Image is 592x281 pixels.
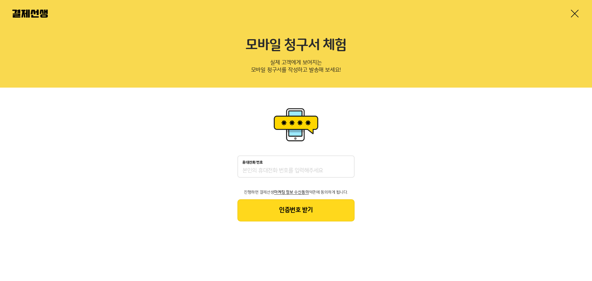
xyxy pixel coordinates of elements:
[12,37,580,54] h2: 모바일 청구서 체험
[237,190,355,194] p: 진행하면 결제선생 약관에 동의하게 됩니다.
[242,160,263,165] p: 휴대전화 번호
[242,167,350,175] input: 휴대전화 번호
[12,57,580,78] p: 실제 고객에게 보여지는 모바일 청구서를 작성하고 발송해 보세요!
[12,10,48,18] img: 결제선생
[271,106,321,143] img: 휴대폰인증 이미지
[237,199,355,221] button: 인증번호 받기
[274,190,309,194] span: 마케팅 정보 수신동의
